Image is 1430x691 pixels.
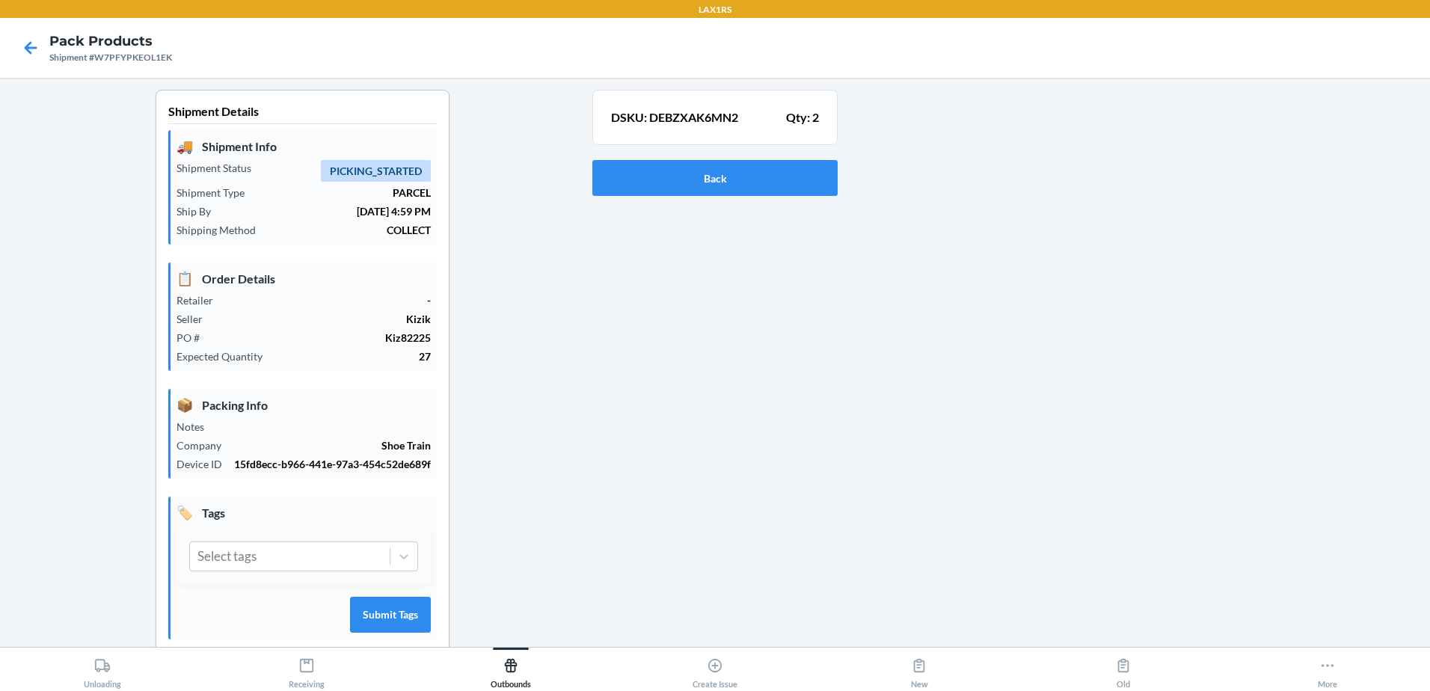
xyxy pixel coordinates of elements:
[177,503,431,523] p: Tags
[177,203,223,219] p: Ship By
[257,185,431,200] p: PARCEL
[212,330,431,345] p: Kiz82225
[225,292,431,308] p: -
[177,311,215,327] p: Seller
[817,648,1022,689] button: New
[84,651,121,689] div: Unloading
[693,651,737,689] div: Create Issue
[592,160,838,196] button: Back
[177,437,233,453] p: Company
[223,203,431,219] p: [DATE] 4:59 PM
[215,311,431,327] p: Kizik
[611,108,738,126] p: DSKU: DEBZXAK6MN2
[234,456,431,472] p: 15fd8ecc-b966-441e-97a3-454c52de689f
[177,330,212,345] p: PO #
[699,3,731,16] p: LAX1RS
[289,651,325,689] div: Receiving
[233,437,431,453] p: Shoe Train
[274,348,431,364] p: 27
[408,648,613,689] button: Outbounds
[1226,648,1430,689] button: More
[177,136,193,156] span: 🚚
[177,185,257,200] p: Shipment Type
[1115,651,1132,689] div: Old
[204,648,408,689] button: Receiving
[1022,648,1226,689] button: Old
[197,547,257,566] div: Select tags
[168,102,437,124] p: Shipment Details
[177,456,234,472] p: Device ID
[177,268,431,289] p: Order Details
[177,292,225,308] p: Retailer
[49,51,172,64] div: Shipment #W7PFYPKEOL1EK
[321,160,431,182] span: PICKING_STARTED
[613,648,817,689] button: Create Issue
[491,651,531,689] div: Outbounds
[177,136,431,156] p: Shipment Info
[177,222,268,238] p: Shipping Method
[786,108,819,126] p: Qty: 2
[177,160,263,176] p: Shipment Status
[177,348,274,364] p: Expected Quantity
[350,597,431,633] button: Submit Tags
[177,419,216,434] p: Notes
[177,503,193,523] span: 🏷️
[911,651,928,689] div: New
[1318,651,1337,689] div: More
[177,395,431,415] p: Packing Info
[49,31,172,51] h4: Pack Products
[177,395,193,415] span: 📦
[268,222,431,238] p: COLLECT
[177,268,193,289] span: 📋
